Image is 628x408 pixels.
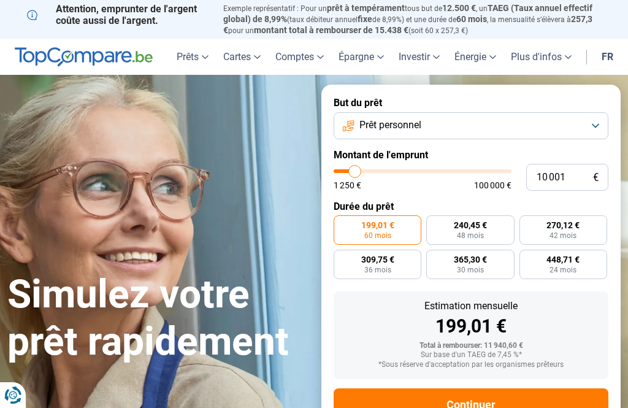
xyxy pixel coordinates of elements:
[343,351,599,360] div: Sur base d'un TAEG de 7,45 %*
[546,255,580,264] span: 448,71 €
[359,118,421,132] span: Prêt personnel
[454,255,487,264] span: 365,30 €
[454,221,487,229] span: 240,45 €
[593,172,599,183] span: €
[169,39,216,75] a: Prêts
[331,39,391,75] a: Épargne
[391,39,447,75] a: Investir
[549,232,576,239] span: 42 mois
[223,3,592,24] span: TAEG (Taux annuel effectif global) de 8,99%
[254,25,408,35] span: montant total à rembourser de 15.438 €
[457,232,484,239] span: 48 mois
[474,181,511,190] span: 100 000 €
[549,266,576,274] span: 24 mois
[546,221,580,229] span: 270,12 €
[504,39,579,75] a: Plus d'infos
[447,39,504,75] a: Énergie
[361,221,394,229] span: 199,01 €
[456,14,487,24] span: 60 mois
[334,201,608,212] label: Durée du prêt
[268,39,331,75] a: Comptes
[334,112,608,139] button: Prêt personnel
[7,271,307,366] h1: Simulez votre prêt rapidement
[361,255,394,264] span: 309,75 €
[334,181,361,190] span: 1 250 €
[15,47,153,67] img: TopCompare
[343,342,599,350] div: Total à rembourser: 11 940,60 €
[223,3,601,36] p: Exemple représentatif : Pour un tous but de , un (taux débiteur annuel de 8,99%) et une durée de ...
[364,232,391,239] span: 60 mois
[334,149,608,161] label: Montant de l'emprunt
[327,3,405,13] span: prêt à tempérament
[343,317,599,336] div: 199,01 €
[223,14,592,35] span: 257,3 €
[594,39,621,75] a: fr
[216,39,268,75] a: Cartes
[442,3,476,13] span: 12.500 €
[457,266,484,274] span: 30 mois
[364,266,391,274] span: 36 mois
[27,3,209,26] p: Attention, emprunter de l'argent coûte aussi de l'argent.
[343,361,599,369] div: *Sous réserve d'acceptation par les organismes prêteurs
[358,14,372,24] span: fixe
[343,301,599,311] div: Estimation mensuelle
[334,97,608,109] label: But du prêt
